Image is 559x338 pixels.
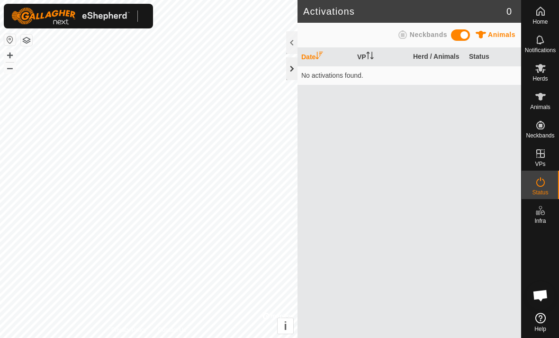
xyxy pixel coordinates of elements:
[111,326,147,334] a: Privacy Policy
[525,47,556,53] span: Notifications
[409,48,465,66] th: Herd / Animals
[522,309,559,336] a: Help
[532,190,548,195] span: Status
[410,31,447,38] span: Neckbands
[465,48,521,66] th: Status
[506,4,512,18] span: 0
[530,104,550,110] span: Animals
[4,62,16,73] button: –
[488,31,515,38] span: Animals
[534,326,546,332] span: Help
[11,8,130,25] img: Gallagher Logo
[158,326,186,334] a: Contact Us
[526,281,555,310] div: Open chat
[284,320,287,332] span: i
[532,76,548,82] span: Herds
[4,50,16,61] button: +
[303,6,506,17] h2: Activations
[298,66,521,85] td: No activations found.
[534,218,546,224] span: Infra
[278,318,293,334] button: i
[366,53,374,61] p-sorticon: Activate to sort
[316,53,323,61] p-sorticon: Activate to sort
[535,161,545,167] span: VPs
[298,48,353,66] th: Date
[526,133,554,138] span: Neckbands
[532,19,548,25] span: Home
[21,35,32,46] button: Map Layers
[4,34,16,46] button: Reset Map
[353,48,409,66] th: VP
